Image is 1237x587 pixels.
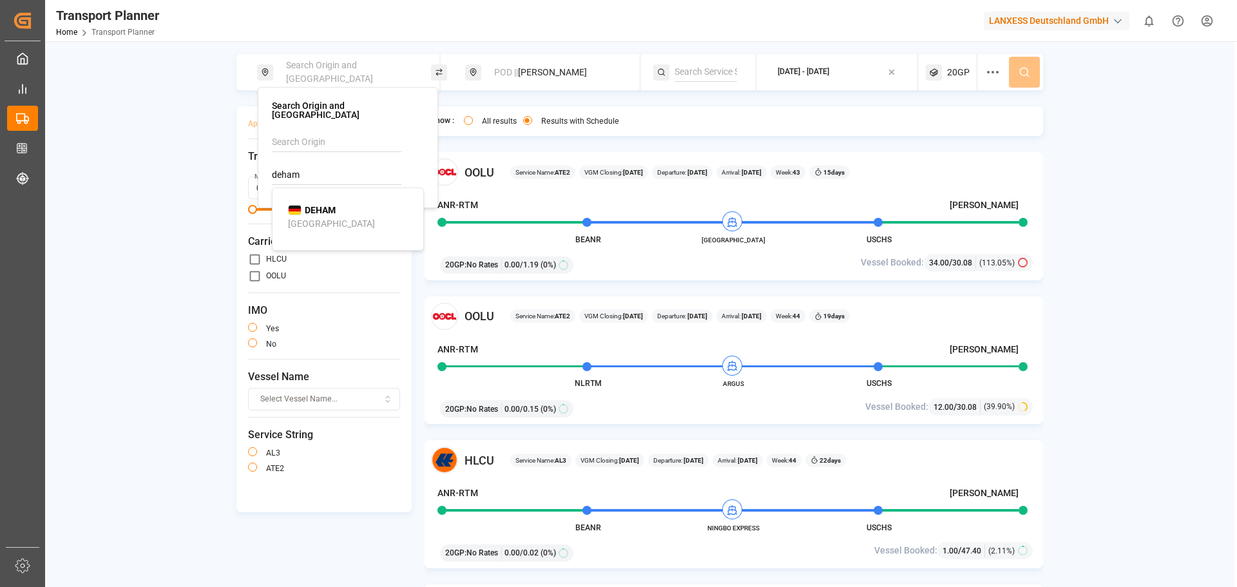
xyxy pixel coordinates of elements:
h4: [PERSON_NAME] [950,198,1019,212]
span: 34.00 [929,258,949,267]
span: 20GP : [445,547,466,559]
img: Carrier [431,303,458,330]
div: [DATE] - [DATE] [778,66,829,78]
h4: ANR-RTM [437,198,478,212]
img: country [288,205,302,215]
b: [DATE] [686,169,707,176]
label: Results with Schedule [541,117,619,125]
span: VGM Closing: [584,168,643,177]
button: Help Center [1164,6,1193,35]
span: Vessel Booked: [874,544,937,557]
span: VGM Closing: [580,456,639,465]
span: BEANR [575,523,601,532]
span: Week: [776,168,800,177]
label: OOLU [266,272,286,280]
b: 22 days [820,457,841,464]
span: Search Origin and [GEOGRAPHIC_DATA] [286,60,373,84]
div: Transport Planner [56,6,159,25]
span: (39.90%) [984,401,1015,412]
span: NLRTM [575,379,602,388]
b: ATE2 [555,169,570,176]
img: Carrier [431,159,458,186]
span: 20GP : [445,259,466,271]
b: 15 days [823,169,845,176]
div: / [943,544,985,557]
span: (0%) [541,547,556,559]
span: 47.40 [961,546,981,555]
img: Carrier [431,447,458,474]
button: LANXESS Deutschland GmbH [984,8,1135,33]
div: / [929,256,976,269]
span: Show : [431,115,454,127]
span: (0%) [541,403,556,415]
input: Search POL [272,166,401,185]
span: Arrival: [722,311,762,321]
span: 20GP [947,66,970,79]
div: LANXESS Deutschland GmbH [984,12,1129,30]
input: Search Origin [272,133,401,152]
b: [DATE] [623,313,643,320]
b: 43 [792,169,800,176]
span: No Rates [466,259,498,271]
button: show 0 new notifications [1135,6,1164,35]
span: BEANR [575,235,601,244]
span: (2.11%) [988,545,1015,557]
span: 12.00 [934,403,954,412]
b: [DATE] [619,457,639,464]
span: 0.00 / 0.15 [504,403,539,415]
span: Service String [248,427,400,443]
span: 0.00 / 0.02 [504,547,539,559]
b: AL3 [555,457,566,464]
span: 30.08 [957,403,977,412]
button: [DATE] - [DATE] [764,60,910,85]
span: Service Name: [515,168,570,177]
b: DEHAM [305,205,336,215]
label: no [266,340,276,348]
span: Arrival: [718,456,758,465]
span: Departure: [653,456,704,465]
span: Departure: [657,168,707,177]
span: 30.08 [952,258,972,267]
b: [DATE] [623,169,643,176]
label: Min Days [254,172,283,181]
span: No Rates [466,403,498,415]
span: Week: [776,311,800,321]
span: USCHS [867,523,892,532]
span: POD || [494,67,518,77]
h4: ANR-RTM [437,486,478,500]
input: Search Service String [675,63,737,82]
span: Carrier SCAC [248,234,400,249]
span: HLCU [465,452,494,469]
b: [DATE] [686,313,707,320]
span: Vessel Booked: [861,256,924,269]
label: All results [482,117,517,125]
span: Vessel Name [248,369,400,385]
span: 20GP : [445,403,466,415]
span: USCHS [867,379,892,388]
b: [DATE] [740,169,762,176]
b: 19 days [823,313,845,320]
span: Arrival: [722,168,762,177]
span: 0.00 / 1.19 [504,259,539,271]
span: Week: [772,456,796,465]
span: No Rates [466,547,498,559]
a: Home [56,28,77,37]
div: / [934,400,981,414]
span: Vessel Booked: [865,400,928,414]
h4: Search Origin and [GEOGRAPHIC_DATA] [272,101,424,119]
div: [GEOGRAPHIC_DATA] [288,217,375,231]
label: ATE2 [266,465,284,472]
b: ATE2 [555,313,570,320]
span: (113.05%) [979,257,1015,269]
b: [DATE] [682,457,704,464]
b: [DATE] [736,457,758,464]
div: [PERSON_NAME] [486,61,626,84]
span: Service Name: [515,311,570,321]
span: Departure: [657,311,707,321]
h4: ANR-RTM [437,343,478,356]
span: IMO [248,303,400,318]
span: ARGUS [698,379,769,389]
b: 44 [789,457,796,464]
label: AL3 [266,449,280,457]
span: Minimum [248,205,257,214]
